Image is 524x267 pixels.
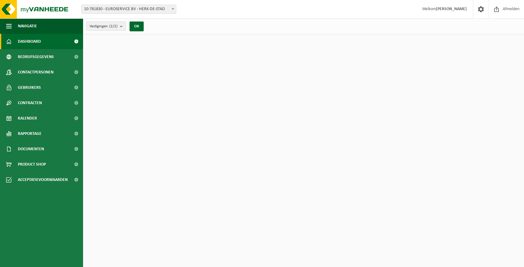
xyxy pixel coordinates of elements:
span: Gebruikers [18,80,41,95]
button: Vestigingen(2/2) [86,22,126,31]
span: Contactpersonen [18,65,54,80]
span: Contracten [18,95,42,111]
count: (2/2) [109,24,118,28]
span: Bedrijfsgegevens [18,49,54,65]
span: 10-781830 - EUROSERVICE BV - HERK-DE-STAD [82,5,176,14]
span: Product Shop [18,157,46,172]
span: Acceptatievoorwaarden [18,172,68,187]
strong: [PERSON_NAME] [436,7,467,11]
span: Navigatie [18,18,37,34]
span: Rapportage [18,126,42,141]
span: Vestigingen [90,22,118,31]
span: Kalender [18,111,37,126]
span: Documenten [18,141,44,157]
button: OK [130,22,144,31]
span: Dashboard [18,34,41,49]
